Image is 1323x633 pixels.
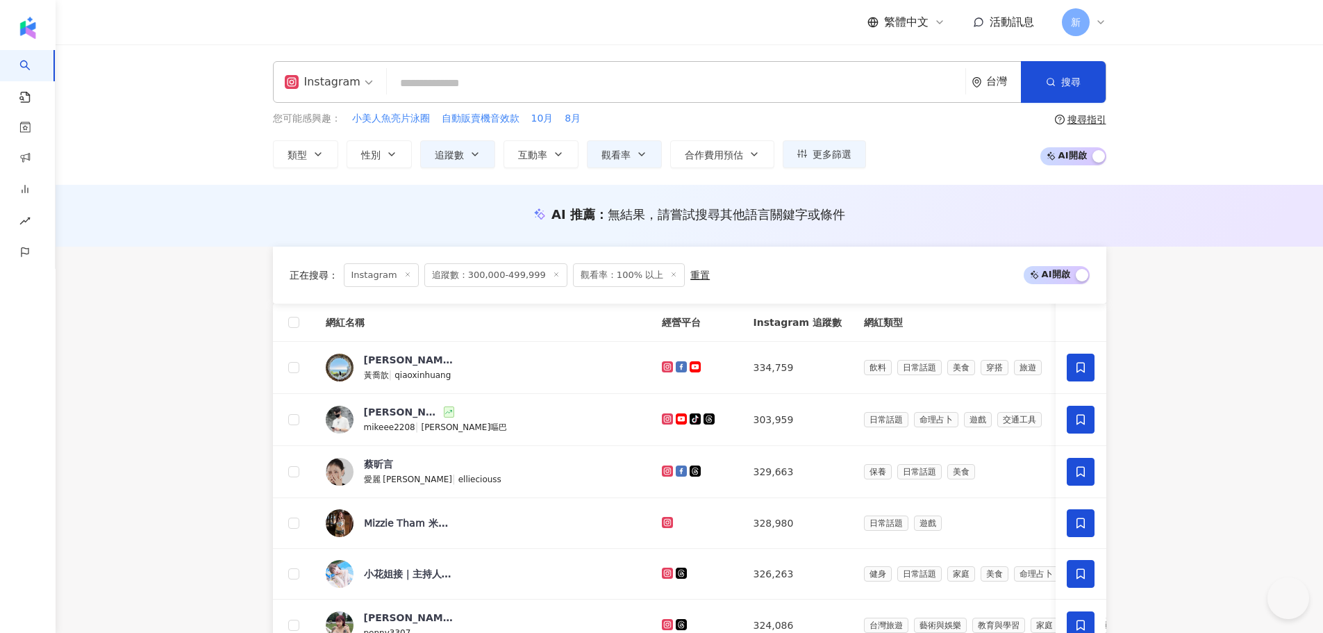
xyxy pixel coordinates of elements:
span: | [389,369,395,380]
span: 遊戲 [964,412,992,427]
th: 經營平台 [651,304,742,342]
div: 𝖬𝗂𝗓𝗓𝗂𝖾 𝖳𝗁𝖺𝗆 米斯🌸 [364,516,454,530]
span: 美食 [947,360,975,375]
span: 愛麗 [PERSON_NAME] [364,475,453,484]
span: 日常話題 [897,566,942,582]
span: 穿搭 [981,360,1008,375]
span: 台灣旅遊 [864,618,908,633]
span: 黃喬歆 [364,370,389,380]
a: KOL Avatar𝖬𝗂𝗓𝗓𝗂𝖾 𝖳𝗁𝖺𝗆 米斯🌸 [326,509,640,537]
div: 蔡昕言 [364,457,393,471]
img: KOL Avatar [326,458,353,486]
span: 美食 [947,464,975,479]
button: 小美人魚亮片泳圈 [351,111,431,126]
span: 正在搜尋 ： [290,270,338,281]
span: rise [19,207,31,238]
span: 繁體中文 [884,15,929,30]
img: logo icon [17,17,39,39]
a: KOL Avatar[PERSON_NAME]黃喬歆|qiaoxinhuang [326,353,640,382]
span: 命理占卜 [914,412,958,427]
span: | [452,473,458,484]
span: 搜尋 [1061,76,1081,88]
button: 合作費用預估 [670,140,774,168]
img: KOL Avatar [326,406,353,434]
span: 健身 [864,566,892,582]
td: 326,263 [742,549,853,600]
div: 搜尋指引 [1067,114,1106,125]
button: 互動率 [504,140,579,168]
span: 家庭 [947,566,975,582]
span: 教育與學習 [972,618,1025,633]
span: 藝術與娛樂 [914,618,967,633]
div: 台灣 [986,76,1021,88]
span: 遊戲 [914,516,942,531]
button: 更多篩選 [783,140,866,168]
td: 329,663 [742,446,853,498]
span: 小美人魚亮片泳圈 [352,112,430,126]
span: 美食 [981,566,1008,582]
span: 日常話題 [864,412,908,427]
span: 新 [1071,15,1081,30]
span: 互動率 [518,149,547,161]
span: 追蹤數 [435,149,464,161]
th: 網紅類型 [853,304,1183,342]
td: 328,980 [742,498,853,549]
button: 8月 [564,111,581,126]
span: 8月 [565,112,581,126]
div: 小花姐接｜主持人、部落客。 [364,567,454,581]
span: 更多篩選 [813,149,851,160]
span: 追蹤數：300,000-499,999 [424,263,567,287]
span: 家庭 [1031,618,1058,633]
th: 網紅名稱 [315,304,651,342]
span: 旅遊 [1014,360,1042,375]
span: 飲料 [864,360,892,375]
span: mikeee2208 [364,422,415,432]
button: 追蹤數 [420,140,495,168]
td: 303,959 [742,394,853,446]
div: [PERSON_NAME] [364,353,454,367]
th: Instagram 追蹤數 [742,304,853,342]
a: KOL Avatar蔡昕言愛麗 [PERSON_NAME]|ellieciouss [326,457,640,486]
button: 性別 [347,140,412,168]
span: 日常話題 [864,516,908,531]
span: 您可能感興趣： [273,112,341,126]
img: KOL Avatar [326,509,353,537]
div: Instagram [285,71,360,93]
div: [PERSON_NAME] [364,611,454,625]
span: 觀看率：100% 以上 [573,263,685,287]
div: AI 推薦 ： [551,206,845,223]
button: 10月 [531,111,554,126]
span: 命理占卜 [1014,566,1058,582]
button: 搜尋 [1021,61,1106,103]
span: question-circle [1055,115,1065,124]
div: [PERSON_NAME] [364,405,442,419]
td: 334,759 [742,342,853,394]
span: 類型 [288,149,307,161]
button: 自動販賣機音效款 [441,111,520,126]
div: 重置 [690,270,710,281]
span: 日常話題 [897,464,942,479]
a: search [19,50,47,104]
span: 日常話題 [897,360,942,375]
span: 合作費用預估 [685,149,743,161]
img: KOL Avatar [326,354,353,381]
span: Instagram [344,263,419,287]
span: [PERSON_NAME]嘔巴 [421,422,507,432]
button: 觀看率 [587,140,662,168]
span: 10月 [531,112,554,126]
a: KOL Avatar[PERSON_NAME]mikeee2208|[PERSON_NAME]嘔巴 [326,405,640,434]
span: 自動販賣機音效款 [442,112,519,126]
span: environment [972,77,982,88]
span: qiaoxinhuang [394,370,451,380]
button: 類型 [273,140,338,168]
span: 活動訊息 [990,15,1034,28]
span: 交通工具 [997,412,1042,427]
iframe: Help Scout Beacon - Open [1267,577,1309,619]
a: KOL Avatar小花姐接｜主持人、部落客。 [326,560,640,588]
span: 性別 [361,149,381,161]
span: 無結果，請嘗試搜尋其他語言關鍵字或條件 [608,207,845,222]
span: 觀看率 [601,149,631,161]
span: ellieciouss [458,475,501,484]
img: KOL Avatar [326,560,353,588]
span: | [415,421,422,432]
